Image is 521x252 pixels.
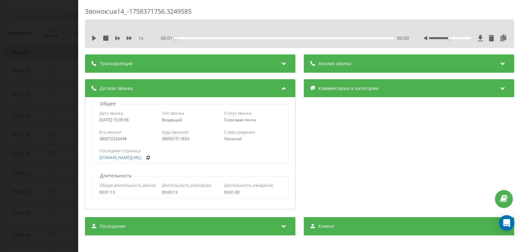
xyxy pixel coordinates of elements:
[99,182,156,188] span: Общая длительность звонка
[448,37,451,39] div: Accessibility label
[99,137,156,141] div: 380972326448
[100,85,133,92] span: Детали звонка
[162,129,189,135] span: Куда звонили
[224,110,251,116] span: Статус звонка
[397,35,409,41] span: 00:00
[99,118,156,122] div: [DATE] 15:35:56
[318,223,335,230] span: Клиент
[318,60,351,67] span: Анализ звонка
[99,190,156,195] div: 00:01:13
[224,137,281,141] div: Voicemail
[162,110,184,116] span: Тип звонка
[162,182,211,188] span: Длительность разговора
[224,190,281,195] div: 00:01:00
[99,148,141,154] span: Последняя страница
[99,110,123,116] span: Дата звонка
[224,117,256,123] span: Голосовая почта
[99,129,121,135] span: Кто звонил
[318,85,378,92] span: Комментарии и категории
[138,35,143,41] span: 1 x
[85,7,514,20] div: Звонок : ua14_-1758371756.3249585
[98,100,117,107] p: Общее
[99,156,143,160] a: [DOMAIN_NAME][URL]..
[98,172,133,179] p: Длительность
[100,223,126,230] span: Посещение
[175,37,177,39] div: Accessibility label
[159,35,176,41] span: - 00:01
[499,215,514,231] div: Open Intercom Messenger
[162,117,182,123] span: Входящий
[162,137,219,141] div: 380501511833
[162,190,219,195] div: 00:00:13
[224,182,273,188] span: Длительность ожидания
[100,60,133,67] span: Транскрипция
[224,129,255,135] span: С кем соединен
